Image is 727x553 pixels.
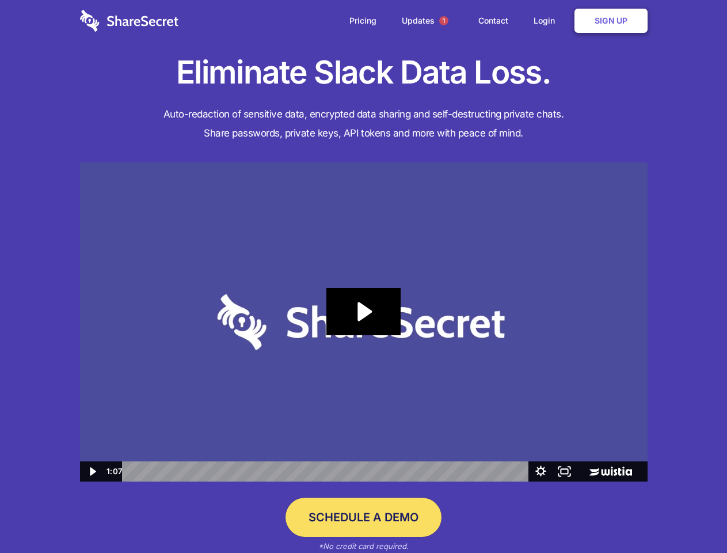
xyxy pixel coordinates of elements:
h1: Eliminate Slack Data Loss. [80,52,648,93]
a: Contact [467,3,520,39]
h4: Auto-redaction of sensitive data, encrypted data sharing and self-destructing private chats. Shar... [80,105,648,143]
a: Pricing [338,3,388,39]
button: Play Video [80,461,104,482]
a: Login [522,3,572,39]
img: Sharesecret [80,162,648,482]
img: logo-wordmark-white-trans-d4663122ce5f474addd5e946df7df03e33cb6a1c49d2221995e7729f52c070b2.svg [80,10,178,32]
iframe: Drift Widget Chat Controller [669,495,713,539]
